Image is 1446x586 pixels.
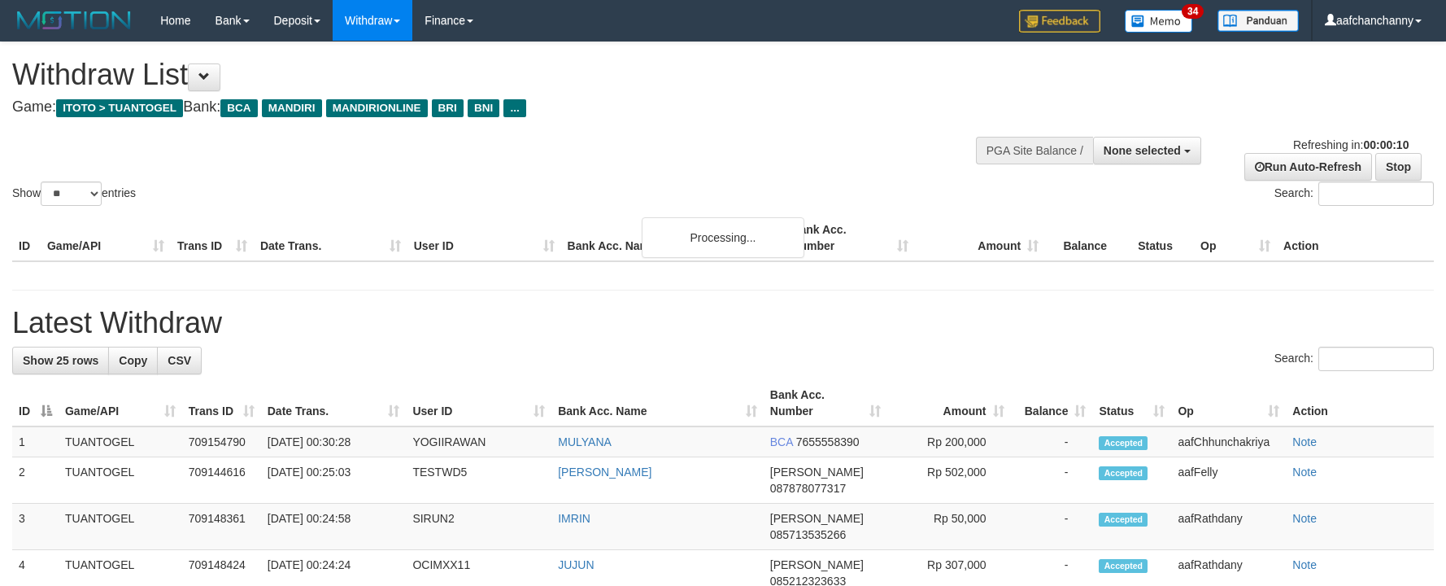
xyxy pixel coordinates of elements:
span: Copy 085713535266 to clipboard [770,528,846,541]
span: ITOTO > TUANTOGEL [56,99,183,117]
span: BCA [220,99,257,117]
span: BCA [770,435,793,448]
a: Show 25 rows [12,347,109,374]
td: TESTWD5 [406,457,551,504]
button: None selected [1093,137,1201,164]
td: Rp 50,000 [887,504,1011,550]
div: PGA Site Balance / [976,137,1093,164]
th: Action [1277,215,1434,261]
span: CSV [168,354,191,367]
span: Copy 7655558390 to clipboard [796,435,860,448]
span: Accepted [1099,513,1148,527]
span: Show 25 rows [23,354,98,367]
h4: Game: Bank: [12,99,947,116]
select: Showentries [41,181,102,206]
a: Copy [108,347,158,374]
td: SIRUN2 [406,504,551,550]
th: Trans ID: activate to sort column ascending [182,380,261,426]
td: - [1011,457,1093,504]
span: BNI [468,99,499,117]
td: TUANTOGEL [59,504,182,550]
input: Search: [1318,181,1434,206]
td: [DATE] 00:24:58 [261,504,407,550]
th: Status: activate to sort column ascending [1092,380,1171,426]
span: Accepted [1099,466,1148,480]
a: MULYANA [558,435,612,448]
span: MANDIRI [262,99,322,117]
th: Bank Acc. Name: activate to sort column ascending [551,380,764,426]
th: Op: activate to sort column ascending [1171,380,1286,426]
td: Rp 200,000 [887,426,1011,457]
td: 709154790 [182,426,261,457]
td: Rp 502,000 [887,457,1011,504]
a: [PERSON_NAME] [558,466,651,479]
th: Date Trans. [254,215,407,261]
th: Balance [1045,215,1131,261]
th: ID [12,215,41,261]
label: Show entries [12,181,136,206]
th: Amount: activate to sort column ascending [887,380,1011,426]
span: Refreshing in: [1293,138,1409,151]
img: panduan.png [1217,10,1299,32]
td: [DATE] 00:25:03 [261,457,407,504]
span: [PERSON_NAME] [770,466,864,479]
h1: Latest Withdraw [12,307,1434,339]
span: [PERSON_NAME] [770,558,864,571]
span: MANDIRIONLINE [326,99,428,117]
td: - [1011,504,1093,550]
td: 709148361 [182,504,261,550]
th: Game/API: activate to sort column ascending [59,380,182,426]
a: Stop [1375,153,1422,181]
label: Search: [1274,347,1434,371]
span: 34 [1182,4,1204,19]
span: Accepted [1099,559,1148,573]
th: User ID [407,215,561,261]
th: ID: activate to sort column descending [12,380,59,426]
span: Accepted [1099,436,1148,450]
td: 709144616 [182,457,261,504]
td: aafChhunchakriya [1171,426,1286,457]
span: [PERSON_NAME] [770,512,864,525]
a: JUJUN [558,558,594,571]
th: Balance: activate to sort column ascending [1011,380,1093,426]
strong: 00:00:10 [1363,138,1409,151]
th: Bank Acc. Number: activate to sort column ascending [764,380,887,426]
span: Copy [119,354,147,367]
th: Action [1286,380,1434,426]
th: Date Trans.: activate to sort column ascending [261,380,407,426]
td: - [1011,426,1093,457]
a: CSV [157,347,202,374]
td: TUANTOGEL [59,426,182,457]
th: Amount [915,215,1045,261]
a: Note [1292,466,1317,479]
img: Button%20Memo.svg [1125,10,1193,33]
div: Processing... [642,217,804,258]
span: None selected [1104,144,1181,157]
img: Feedback.jpg [1019,10,1100,33]
img: MOTION_logo.png [12,8,136,33]
th: Bank Acc. Name [561,215,786,261]
td: [DATE] 00:30:28 [261,426,407,457]
td: 3 [12,504,59,550]
td: 1 [12,426,59,457]
th: Op [1194,215,1277,261]
span: Copy 087878077317 to clipboard [770,482,846,495]
td: 2 [12,457,59,504]
th: Trans ID [171,215,254,261]
span: ... [503,99,525,117]
span: BRI [432,99,464,117]
td: TUANTOGEL [59,457,182,504]
th: Bank Acc. Number [785,215,915,261]
td: aafRathdany [1171,504,1286,550]
td: YOGIIRAWAN [406,426,551,457]
th: User ID: activate to sort column ascending [406,380,551,426]
a: Note [1292,512,1317,525]
th: Status [1131,215,1194,261]
a: Note [1292,558,1317,571]
label: Search: [1274,181,1434,206]
h1: Withdraw List [12,59,947,91]
input: Search: [1318,347,1434,371]
a: IMRIN [558,512,590,525]
a: Run Auto-Refresh [1244,153,1372,181]
td: aafFelly [1171,457,1286,504]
